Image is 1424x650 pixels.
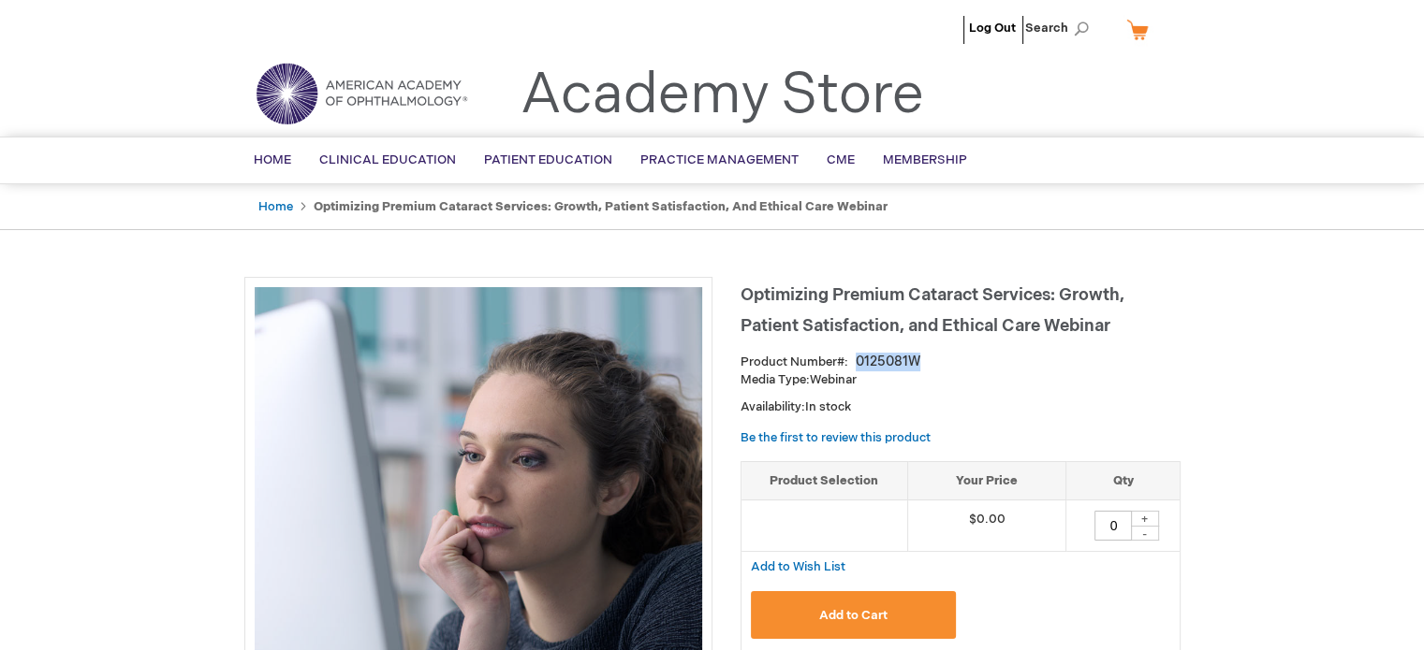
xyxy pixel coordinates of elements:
strong: Product Number [741,354,848,369]
td: $0.00 [907,500,1066,552]
span: Add to Wish List [751,559,845,574]
span: Practice Management [640,152,799,167]
span: Membership [883,152,967,167]
strong: Media Type: [741,372,810,387]
span: Search [1025,9,1096,47]
span: Home [254,152,291,167]
a: Log Out [969,21,1016,36]
span: Add to Cart [819,608,888,623]
p: Availability: [741,398,1181,416]
div: + [1131,511,1159,527]
strong: Optimizing Premium Cataract Services: Growth, Patient Satisfaction, and Ethical Care Webinar [314,199,888,214]
span: CME [827,152,855,167]
p: Webinar [741,371,1181,389]
span: In stock [805,399,851,414]
input: Qty [1094,511,1132,541]
div: 0125081W [856,353,920,371]
div: - [1131,526,1159,541]
a: Academy Store [521,62,924,129]
a: Be the first to review this product [741,430,931,445]
th: Product Selection [741,461,908,500]
th: Qty [1066,461,1180,500]
span: Clinical Education [319,152,456,167]
th: Your Price [907,461,1066,500]
a: Home [258,199,293,214]
span: Optimizing Premium Cataract Services: Growth, Patient Satisfaction, and Ethical Care Webinar [741,285,1124,336]
button: Add to Cart [751,591,957,639]
a: Add to Wish List [751,558,845,574]
span: Patient Education [484,152,612,167]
